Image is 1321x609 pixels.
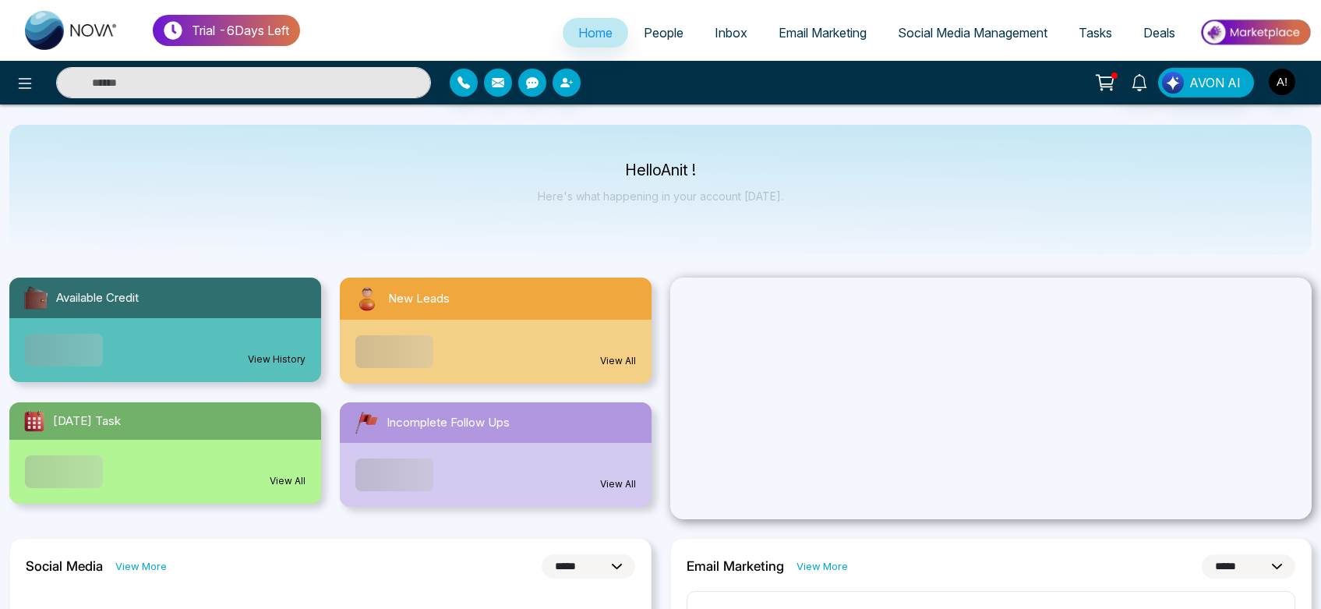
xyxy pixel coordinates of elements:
a: People [628,18,699,48]
span: Social Media Management [898,25,1047,41]
p: Here's what happening in your account [DATE]. [538,189,783,203]
a: View More [115,559,167,574]
p: Trial - 6 Days Left [192,21,289,40]
a: Deals [1128,18,1191,48]
span: New Leads [388,290,450,308]
span: [DATE] Task [53,412,121,430]
span: Deals [1143,25,1175,41]
img: Nova CRM Logo [25,11,118,50]
a: View All [600,354,636,368]
a: Incomplete Follow UpsView All [330,402,661,507]
p: Hello Anit ! [538,164,783,177]
img: availableCredit.svg [22,284,50,312]
a: View History [248,352,306,366]
a: Inbox [699,18,763,48]
span: Incomplete Follow Ups [387,414,510,432]
img: User Avatar [1269,69,1295,95]
a: View All [600,477,636,491]
h2: Email Marketing [687,558,784,574]
h2: Social Media [26,558,103,574]
img: Lead Flow [1162,72,1184,94]
a: View All [270,474,306,488]
span: AVON AI [1189,73,1241,92]
span: Home [578,25,613,41]
img: todayTask.svg [22,409,47,434]
a: View More [796,559,848,574]
img: newLeads.svg [352,284,382,313]
a: New LeadsView All [330,278,661,384]
img: followUps.svg [352,409,380,437]
img: Market-place.gif [1199,15,1312,50]
a: Email Marketing [763,18,882,48]
a: Social Media Management [882,18,1063,48]
span: Email Marketing [779,25,867,41]
span: Tasks [1079,25,1112,41]
a: Tasks [1063,18,1128,48]
span: People [644,25,683,41]
button: AVON AI [1158,68,1254,97]
span: Inbox [715,25,747,41]
a: Home [563,18,628,48]
span: Available Credit [56,289,139,307]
